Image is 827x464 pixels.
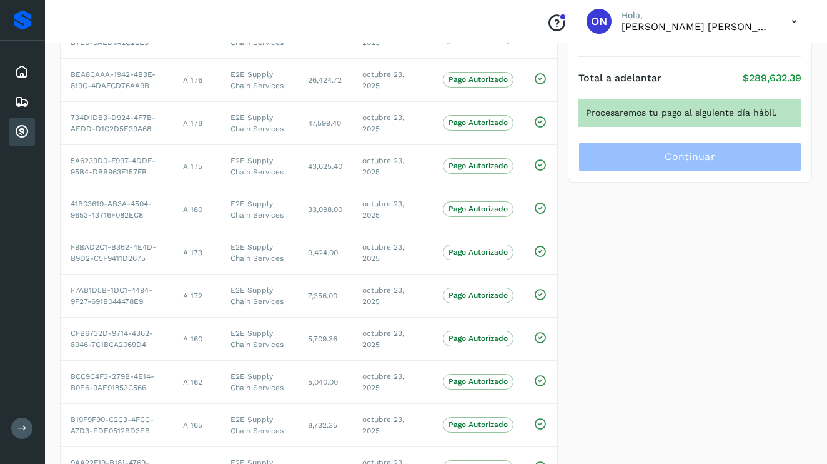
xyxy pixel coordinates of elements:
[173,188,220,231] td: A 180
[61,274,173,317] td: F7AB1D5B-1DC1-4494-9F27-691B044478E9
[448,291,508,300] p: Pago Autorizado
[621,10,771,21] p: Hola,
[9,58,35,86] div: Inicio
[308,335,337,343] span: 5,709.36
[220,58,298,101] td: E2E Supply Chain Services
[173,231,220,274] td: A 173
[308,76,342,84] span: 26,424.72
[362,329,404,349] span: octubre 23, 2025
[578,142,801,172] button: Continuar
[61,144,173,188] td: 5A6239D0-F997-4DDE-95B4-DBB963F157FB
[220,317,298,360] td: E2E Supply Chain Services
[578,72,661,84] h4: Total a adelantar
[448,204,508,213] p: Pago Autorizado
[61,317,173,360] td: CFB6732D-9714-4362-8946-7C1BCA2069D4
[9,118,35,146] div: Cuentas por cobrar
[61,58,173,101] td: BEA8CAAA-1942-4B3E-819C-4DAFCD76AA9B
[448,420,508,429] p: Pago Autorizado
[362,27,404,47] span: octubre 23, 2025
[665,150,715,164] span: Continuar
[362,156,404,176] span: octubre 23, 2025
[308,205,342,214] span: 33,098.00
[578,99,801,127] div: Procesaremos tu pago al siguiente día hábil.
[61,403,173,446] td: B19F9F90-C2C3-4FCC-A7D3-EDE0512BD3EB
[9,88,35,116] div: Embarques
[621,21,771,33] p: OMAR NOE MARTINEZ RUBIO
[743,72,801,84] p: $289,632.39
[308,248,338,257] span: 9,424.00
[362,372,404,392] span: octubre 23, 2025
[173,403,220,446] td: A 165
[220,101,298,144] td: E2E Supply Chain Services
[448,334,508,343] p: Pago Autorizado
[173,144,220,188] td: A 175
[173,101,220,144] td: A 178
[308,421,337,430] span: 8,732.35
[362,113,404,133] span: octubre 23, 2025
[173,274,220,317] td: A 172
[173,58,220,101] td: A 176
[173,317,220,360] td: A 160
[61,188,173,231] td: 41B03619-AB3A-4504-9653-13716F082EC8
[362,70,404,90] span: octubre 23, 2025
[220,188,298,231] td: E2E Supply Chain Services
[308,162,342,171] span: 43,625.40
[220,274,298,317] td: E2E Supply Chain Services
[173,360,220,403] td: A 162
[448,161,508,170] p: Pago Autorizado
[308,291,337,300] span: 7,356.00
[448,118,508,127] p: Pago Autorizado
[362,199,404,219] span: octubre 23, 2025
[362,243,404,263] span: octubre 23, 2025
[362,415,404,435] span: octubre 23, 2025
[61,101,173,144] td: 734D1DB3-D924-4F7B-AEDD-D1C2D5E39A68
[448,75,508,84] p: Pago Autorizado
[220,231,298,274] td: E2E Supply Chain Services
[448,248,508,256] p: Pago Autorizado
[220,360,298,403] td: E2E Supply Chain Services
[448,377,508,386] p: Pago Autorizado
[61,231,173,274] td: F9BAD2C1-B362-4E4D-B9D2-C5F9411D2675
[308,378,338,386] span: 5,040.00
[220,144,298,188] td: E2E Supply Chain Services
[220,403,298,446] td: E2E Supply Chain Services
[61,360,173,403] td: BCC9C4F3-279B-4E14-B0E6-9AE91853C566
[308,119,341,128] span: 47,599.40
[362,286,404,306] span: octubre 23, 2025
